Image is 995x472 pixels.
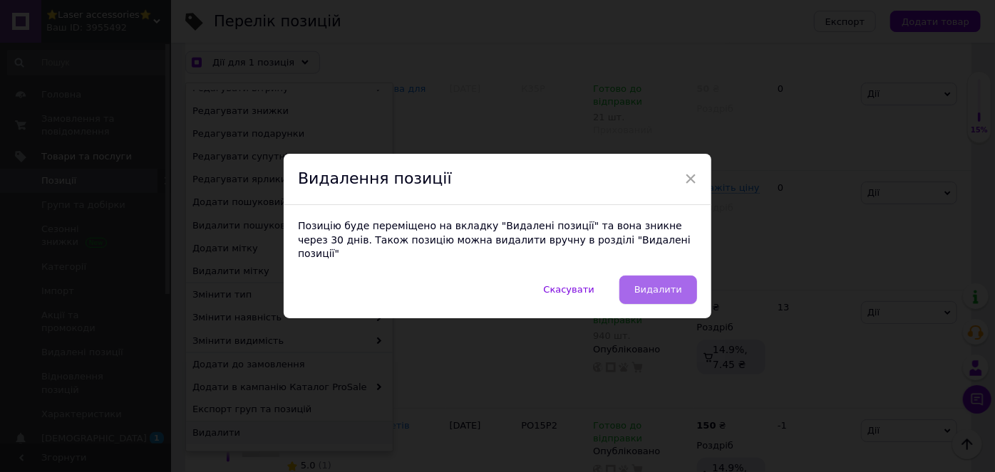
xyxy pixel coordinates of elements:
[634,284,682,295] span: Видалити
[298,169,452,187] span: Видалення позиції
[619,276,697,304] button: Видалити
[544,284,594,295] span: Скасувати
[684,167,697,191] span: ×
[529,276,609,304] button: Скасувати
[298,220,691,259] span: Позицію буде переміщено на вкладку "Видалені позиції" та вона зникне через 30 днів. Також позицію...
